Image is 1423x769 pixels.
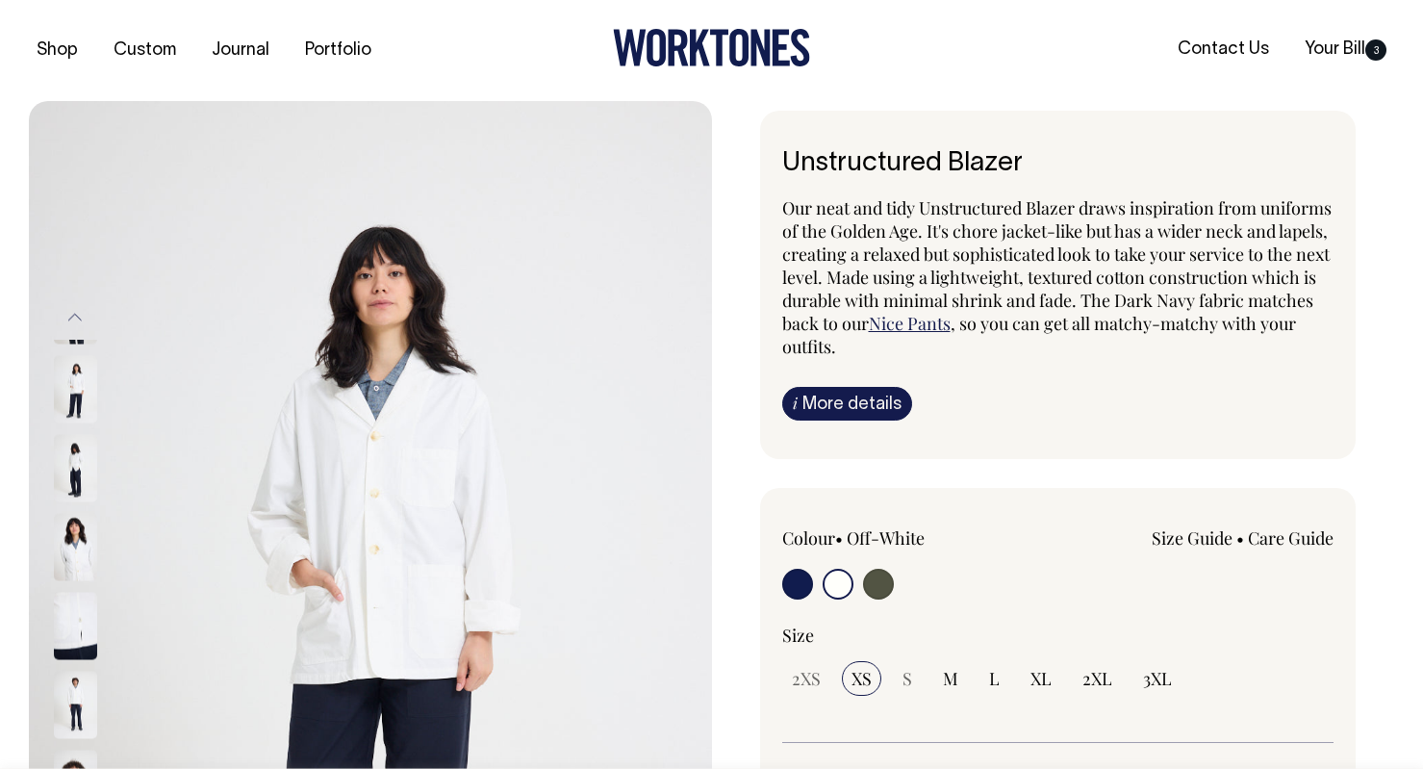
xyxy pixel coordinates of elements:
div: Size [782,624,1334,647]
span: 3XL [1143,667,1172,690]
input: XL [1021,661,1061,696]
a: Size Guide [1152,526,1232,550]
a: Your Bill3 [1297,34,1394,65]
span: S [902,667,912,690]
a: iMore details [782,387,912,421]
img: off-white [54,593,97,660]
input: M [933,661,968,696]
img: off-white [54,435,97,502]
a: Journal [204,35,277,66]
input: L [979,661,1009,696]
input: 2XS [782,661,830,696]
a: Custom [106,35,184,66]
input: 2XL [1073,661,1122,696]
span: 3 [1365,39,1386,61]
span: i [793,393,798,413]
a: Nice Pants [869,312,951,335]
span: XL [1030,667,1052,690]
a: Shop [29,35,86,66]
span: Our neat and tidy Unstructured Blazer draws inspiration from uniforms of the Golden Age. It's cho... [782,196,1332,335]
span: M [943,667,958,690]
span: L [989,667,1000,690]
span: XS [851,667,872,690]
img: off-white [54,514,97,581]
span: 2XL [1082,667,1112,690]
span: , so you can get all matchy-matchy with your outfits. [782,312,1296,358]
a: Portfolio [297,35,379,66]
h6: Unstructured Blazer [782,149,1334,179]
input: S [893,661,922,696]
label: Off-White [847,526,925,550]
input: XS [842,661,881,696]
span: 2XS [792,667,821,690]
input: 3XL [1133,661,1182,696]
div: Colour [782,526,1003,550]
span: • [1236,526,1244,550]
img: off-white [54,356,97,423]
a: Contact Us [1170,34,1277,65]
img: off-white [54,672,97,739]
span: • [835,526,843,550]
button: Previous [61,296,89,340]
a: Care Guide [1248,526,1334,550]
